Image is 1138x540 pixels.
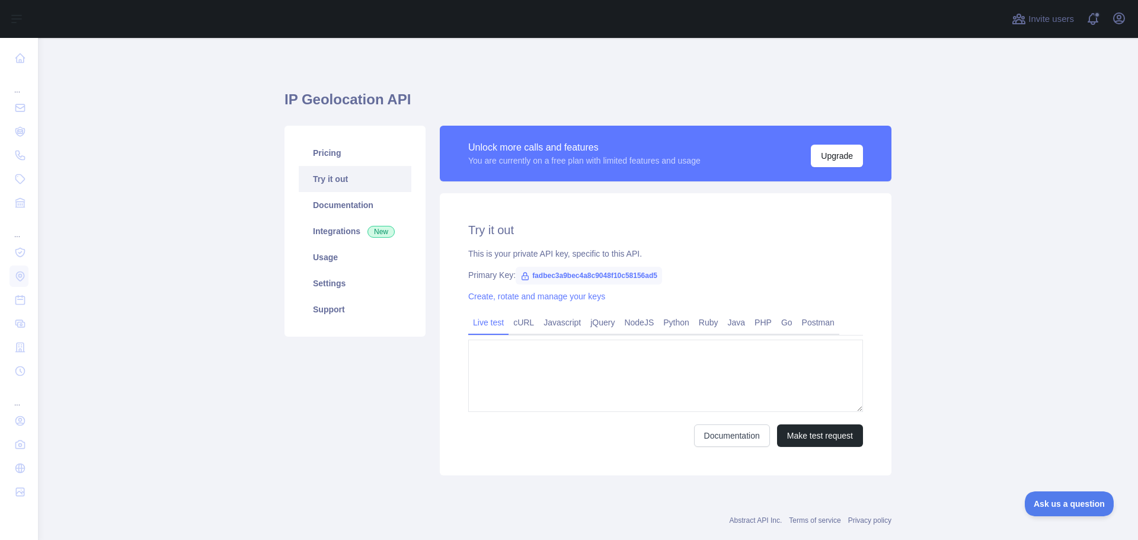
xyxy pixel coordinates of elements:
[776,313,797,332] a: Go
[723,313,750,332] a: Java
[694,313,723,332] a: Ruby
[1009,9,1076,28] button: Invite users
[299,244,411,270] a: Usage
[468,292,605,301] a: Create, rotate and manage your keys
[1028,12,1074,26] span: Invite users
[468,222,863,238] h2: Try it out
[730,516,782,525] a: Abstract API Inc.
[789,516,840,525] a: Terms of service
[367,226,395,238] span: New
[299,218,411,244] a: Integrations New
[468,269,863,281] div: Primary Key:
[9,384,28,408] div: ...
[797,313,839,332] a: Postman
[539,313,586,332] a: Javascript
[694,424,770,447] a: Documentation
[468,140,701,155] div: Unlock more calls and features
[468,248,863,260] div: This is your private API key, specific to this API.
[509,313,539,332] a: cURL
[811,145,863,167] button: Upgrade
[658,313,694,332] a: Python
[299,192,411,218] a: Documentation
[1025,491,1114,516] iframe: Toggle Customer Support
[284,90,891,119] h1: IP Geolocation API
[299,166,411,192] a: Try it out
[619,313,658,332] a: NodeJS
[750,313,776,332] a: PHP
[586,313,619,332] a: jQuery
[468,155,701,167] div: You are currently on a free plan with limited features and usage
[468,313,509,332] a: Live test
[299,140,411,166] a: Pricing
[299,296,411,322] a: Support
[777,424,863,447] button: Make test request
[9,216,28,239] div: ...
[848,516,891,525] a: Privacy policy
[516,267,662,285] span: fadbec3a9bec4a8c9048f10c58156ad5
[299,270,411,296] a: Settings
[9,71,28,95] div: ...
